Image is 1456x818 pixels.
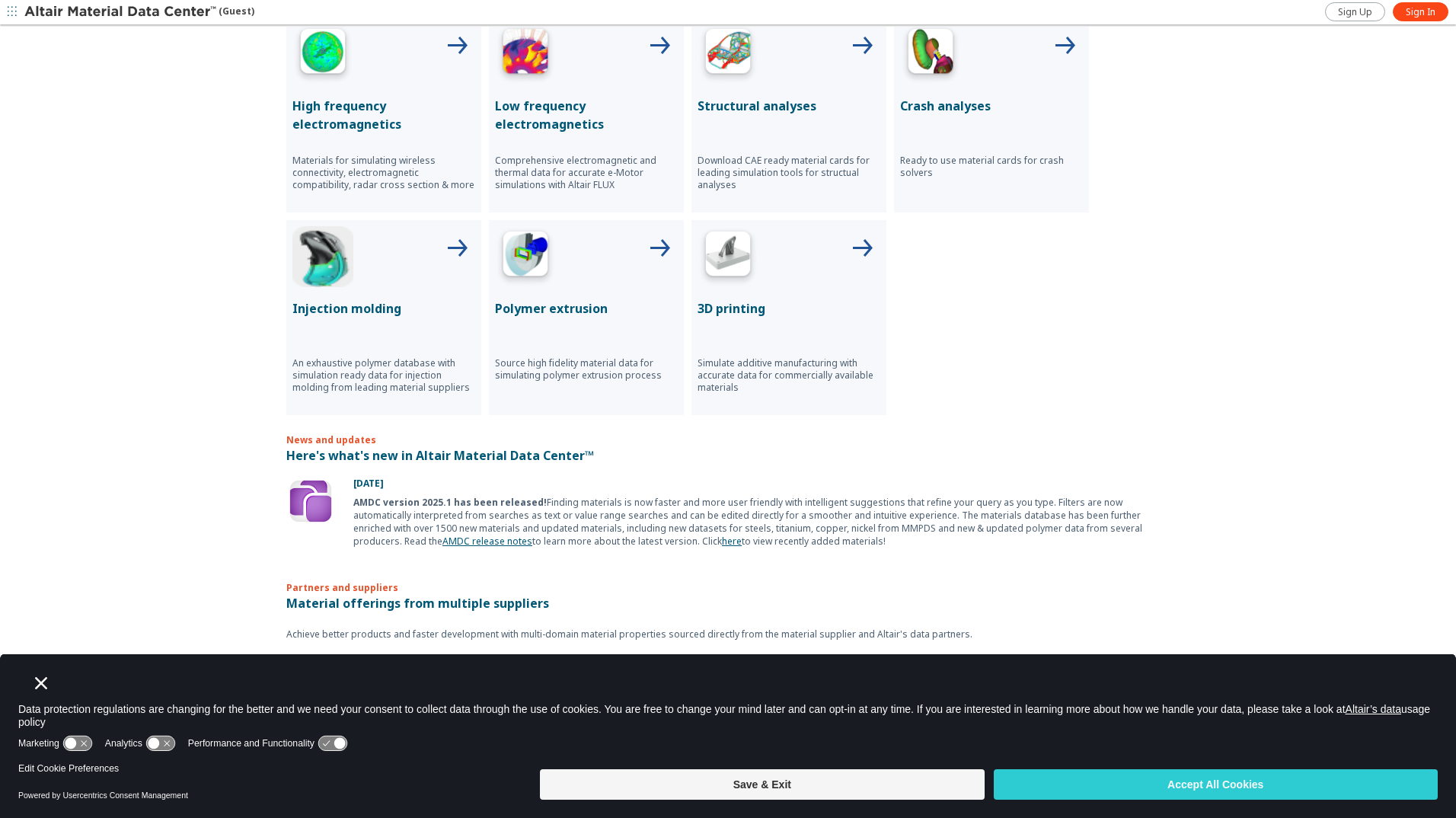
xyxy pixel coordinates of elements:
p: News and updates [286,433,1170,446]
img: Structural Analyses Icon [698,24,758,85]
button: Injection Molding IconInjection moldingAn exhaustive polymer database with simulation ready data ... [286,220,481,415]
button: Structural Analyses IconStructural analysesDownload CAE ready material cards for leading simulati... [691,18,886,212]
p: Crash analyses [900,97,1083,115]
p: Polymer extrusion [495,299,678,318]
p: Achieve better products and faster development with multi-domain material properties sourced dire... [286,628,1170,641]
p: Download CAE ready material cards for leading simulation tools for structual analyses [698,155,880,191]
b: AMDC version 2025.1 has been released! [353,496,547,509]
img: 3D Printing Icon [698,226,758,287]
p: Comprehensive electromagnetic and thermal data for accurate e-Motor simulations with Altair FLUX [495,155,678,191]
img: Crash Analyses Icon [900,24,961,85]
p: Material offerings from multiple suppliers [286,594,1170,612]
button: Crash Analyses IconCrash analysesReady to use material cards for crash solvers [894,18,1089,212]
img: Update Icon Software [286,477,335,526]
div: Finding materials is now faster and more user friendly with intelligent suggestions that refine y... [353,496,1170,548]
img: Injection Molding Icon [292,226,353,287]
button: Polymer Extrusion IconPolymer extrusionSource high fidelity material data for simulating polymer ... [489,220,684,415]
p: Injection molding [292,299,475,318]
p: Simulate additive manufacturing with accurate data for commercially available materials [698,357,880,394]
p: Partners and suppliers [286,557,1170,594]
a: Sign Up [1325,2,1385,21]
img: High Frequency Icon [292,24,353,85]
button: High Frequency IconHigh frequency electromagneticsMaterials for simulating wireless connectivity,... [286,18,481,212]
p: An exhaustive polymer database with simulation ready data for injection molding from leading mate... [292,357,475,394]
p: 3D printing [698,299,880,318]
img: Polymer Extrusion Icon [495,226,556,287]
img: Low Frequency Icon [495,24,556,85]
p: Materials for simulating wireless connectivity, electromagnetic compatibility, radar cross sectio... [292,155,475,191]
p: High frequency electromagnetics [292,97,475,133]
button: 3D Printing Icon3D printingSimulate additive manufacturing with accurate data for commercially av... [691,220,886,415]
p: [DATE] [353,477,1170,490]
p: Structural analyses [698,97,880,115]
p: Ready to use material cards for crash solvers [900,155,1083,179]
div: (Guest) [24,5,254,20]
a: AMDC release notes [442,535,532,548]
img: Altair Material Data Center [24,5,219,20]
p: Source high fidelity material data for simulating polymer extrusion process [495,357,678,382]
p: Low frequency electromagnetics [495,97,678,133]
a: here [722,535,742,548]
p: Here's what's new in Altair Material Data Center™ [286,446,1170,465]
span: Sign In [1406,6,1435,18]
a: Sign In [1393,2,1448,21]
button: Low Frequency IconLow frequency electromagneticsComprehensive electromagnetic and thermal data fo... [489,18,684,212]
span: Sign Up [1338,6,1372,18]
